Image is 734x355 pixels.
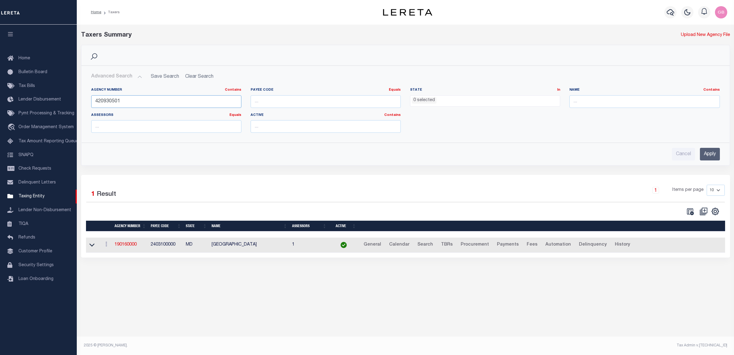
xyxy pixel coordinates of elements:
[251,88,401,93] label: Payee Code
[681,32,730,39] a: Upload New Agency File
[18,97,61,102] span: Lender Disbursement
[18,56,30,61] span: Home
[524,240,540,250] a: Fees
[91,113,241,118] label: Assessors
[18,194,45,199] span: Taxing Entity
[91,120,241,133] input: ...
[115,243,137,247] a: 190160000
[703,88,720,92] a: Contains
[91,88,241,93] label: Agency Number
[700,148,720,160] input: Apply
[386,240,412,250] a: Calendar
[91,10,101,14] a: Home
[225,88,241,92] a: Contains
[112,221,148,231] th: Agency Number: activate to sort column ascending
[18,208,71,212] span: Lender Non-Disbursement
[410,88,560,93] label: State
[18,222,28,226] span: TIQA
[7,124,17,132] i: travel_explore
[18,125,74,129] span: Order Management System
[557,88,560,92] a: In
[91,71,142,83] button: Advanced Search
[358,221,731,231] th: &nbsp;
[384,113,401,117] a: Contains
[18,139,78,144] span: Tax Amount Reporting Queue
[290,221,329,231] th: Assessors: activate to sort column ascending
[672,148,695,160] input: Cancel
[652,187,659,194] a: 1
[18,70,47,74] span: Bulletin Board
[410,343,727,348] div: Tax Admin v.[TECHNICAL_ID]
[251,120,401,133] input: ...
[229,113,241,117] a: Equals
[415,240,436,250] a: Search
[209,221,290,231] th: Name: activate to sort column ascending
[18,180,56,185] span: Delinquent Letters
[18,111,74,116] span: Pymt Processing & Tracking
[361,240,384,250] a: General
[97,190,116,199] label: Result
[18,249,52,254] span: Customer Profile
[18,235,35,240] span: Refunds
[183,238,209,253] td: MD
[494,240,521,250] a: Payments
[290,238,329,253] td: 1
[576,240,610,250] a: Delinquency
[543,240,574,250] a: Automation
[341,242,347,248] img: check-icon-green.svg
[389,88,401,92] a: Equals
[383,9,432,16] img: logo-dark.svg
[412,97,436,104] li: 0 selected
[18,277,53,281] span: Loan Onboarding
[79,343,406,348] div: 2025 © [PERSON_NAME].
[438,240,455,250] a: TBRs
[81,31,565,40] div: Taxers Summary
[458,240,492,250] a: Procurement
[715,6,727,18] img: svg+xml;base64,PHN2ZyB4bWxucz0iaHR0cDovL3d3dy53My5vcmcvMjAwMC9zdmciIHBvaW50ZXItZXZlbnRzPSJub25lIi...
[18,263,54,267] span: Security Settings
[672,187,704,194] span: Items per page
[569,88,720,93] label: Name
[612,240,633,250] a: History
[91,191,95,198] span: 1
[251,95,401,108] input: ...
[183,221,209,231] th: State: activate to sort column ascending
[18,167,51,171] span: Check Requests
[101,10,120,15] li: Taxers
[209,238,290,253] td: [GEOGRAPHIC_DATA]
[18,153,33,157] span: SNAPQ
[569,95,720,108] input: ...
[148,238,183,253] td: 2403100000
[18,84,35,88] span: Tax Bills
[148,221,183,231] th: Payee Code: activate to sort column ascending
[329,221,358,231] th: Active: activate to sort column ascending
[251,113,401,118] label: Active
[91,95,241,108] input: ...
